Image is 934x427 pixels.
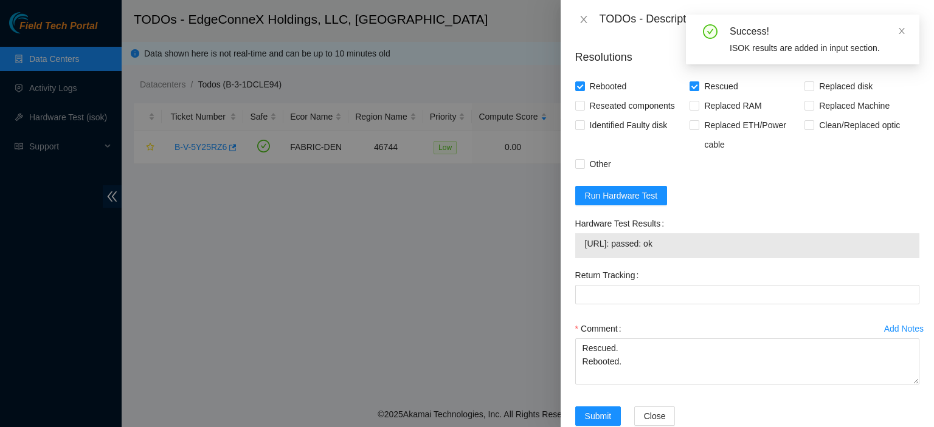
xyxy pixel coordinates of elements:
[814,77,877,96] span: Replaced disk
[575,285,919,304] input: Return Tracking
[575,406,621,426] button: Submit
[585,409,612,423] span: Submit
[699,115,804,154] span: Replaced ETH/Power cable
[585,96,680,115] span: Reseated components
[600,10,919,29] div: TODOs - Description - B-V-5Y25RZ6
[585,189,658,202] span: Run Hardware Test
[730,41,905,55] div: ISOK results are added in input section.
[699,77,742,96] span: Rescued
[814,96,894,115] span: Replaced Machine
[634,406,676,426] button: Close
[575,39,919,66] p: Resolutions
[884,319,924,338] button: Add Notes
[575,186,668,205] button: Run Hardware Test
[884,324,924,333] div: Add Notes
[575,319,626,338] label: Comment
[898,27,906,35] span: close
[575,265,644,285] label: Return Tracking
[814,115,905,135] span: Clean/Replaced optic
[730,24,905,39] div: Success!
[585,77,632,96] span: Rebooted
[585,237,910,250] span: [URL]: passed: ok
[575,214,669,233] label: Hardware Test Results
[644,409,666,423] span: Close
[699,96,766,115] span: Replaced RAM
[579,15,589,24] span: close
[585,154,616,174] span: Other
[575,338,919,384] textarea: Comment
[585,115,673,135] span: Identified Faulty disk
[703,24,718,39] span: check-circle
[575,14,592,26] button: Close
